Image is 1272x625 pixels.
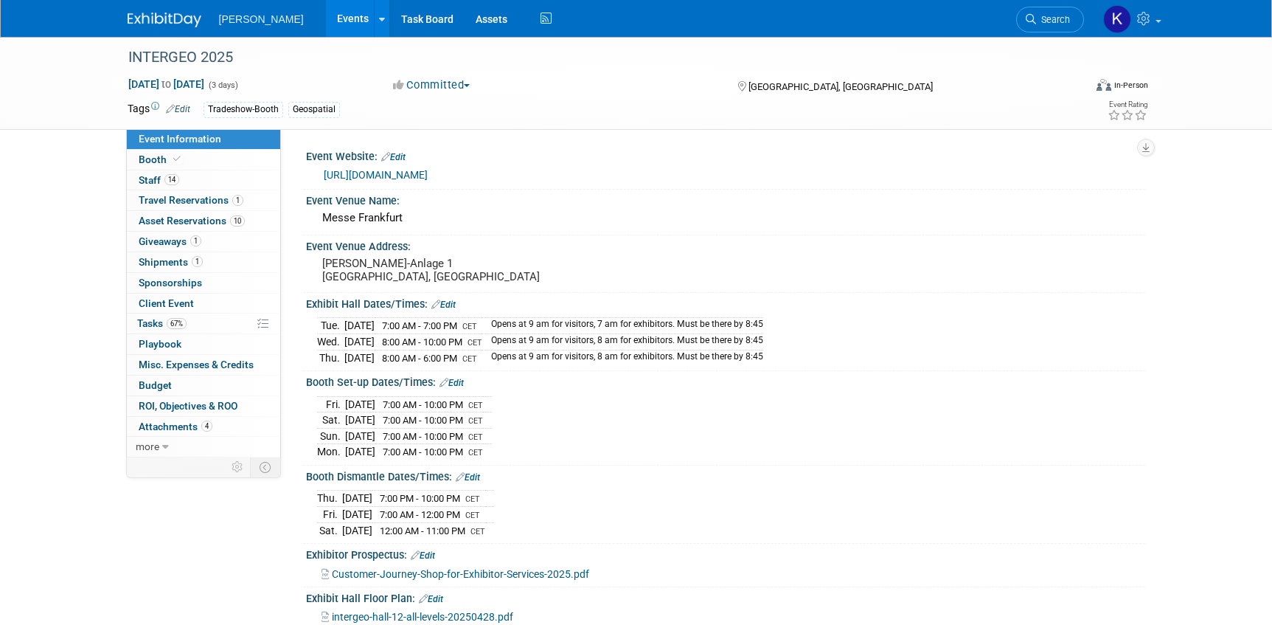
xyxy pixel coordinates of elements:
td: Thu. [317,491,342,507]
i: Booth reservation complete [173,155,181,163]
a: Edit [419,594,443,604]
span: 7:00 AM - 12:00 PM [380,509,460,520]
td: [DATE] [342,491,372,507]
span: 1 [192,256,203,267]
span: Event Information [139,133,221,145]
div: Exhibit Hall Dates/Times: [306,293,1145,312]
button: Committed [388,77,476,93]
a: Travel Reservations1 [127,190,280,210]
pre: [PERSON_NAME]-Anlage 1 [GEOGRAPHIC_DATA], [GEOGRAPHIC_DATA] [322,257,639,283]
span: CET [468,338,482,348]
td: [DATE] [345,396,375,412]
span: 10 [230,215,245,227]
a: Playbook [127,334,280,354]
span: [DATE] [DATE] [128,77,205,91]
a: Edit [439,378,464,388]
span: [PERSON_NAME] [219,13,304,25]
td: [DATE] [344,350,375,365]
a: Attachments4 [127,417,280,437]
span: Search [1036,14,1070,25]
span: [GEOGRAPHIC_DATA], [GEOGRAPHIC_DATA] [748,81,933,92]
span: 67% [167,318,187,329]
a: Staff14 [127,170,280,190]
a: Client Event [127,294,280,314]
a: Misc. Expenses & Credits [127,355,280,375]
div: In-Person [1113,80,1148,91]
span: CET [468,416,483,426]
a: Edit [166,104,190,114]
a: ROI, Objectives & ROO [127,396,280,416]
td: Sat. [317,522,342,538]
td: [DATE] [342,522,372,538]
span: Attachments [139,421,212,432]
div: Booth Set-up Dates/Times: [306,371,1145,390]
span: 7:00 PM - 10:00 PM [380,493,460,504]
a: Budget [127,376,280,396]
span: CET [465,511,480,520]
span: (3 days) [207,80,238,90]
a: Shipments1 [127,252,280,272]
span: Sponsorships [139,277,202,289]
span: 7:00 AM - 10:00 PM [383,399,463,410]
td: Tags [128,101,190,118]
span: CET [465,494,480,504]
span: 14 [164,174,179,185]
td: [DATE] [345,412,375,429]
a: intergeo-hall-12-all-levels-20250428.pdf [322,611,513,623]
td: Toggle Event Tabs [250,457,280,477]
a: [URL][DOMAIN_NAME] [324,169,428,181]
span: Tasks [137,317,187,329]
td: Sun. [317,428,345,444]
div: Exhibit Hall Floor Plan: [306,587,1145,607]
a: Asset Reservations10 [127,211,280,231]
div: Event Venue Address: [306,235,1145,254]
td: Thu. [317,350,344,365]
span: 7:00 AM - 10:00 PM [383,446,463,457]
span: Misc. Expenses & Credits [139,359,254,370]
span: CET [462,354,477,364]
div: Messe Frankfurt [317,207,1134,229]
td: [DATE] [342,507,372,523]
span: 7:00 AM - 7:00 PM [382,320,457,331]
span: 1 [190,235,201,246]
span: Asset Reservations [139,215,245,227]
img: ExhibitDay [128,13,201,27]
span: Playbook [139,338,181,350]
a: Sponsorships [127,273,280,293]
div: Exhibitor Prospectus: [306,544,1145,563]
a: Edit [381,152,406,162]
a: Giveaways1 [127,232,280,252]
span: Giveaways [139,235,201,247]
td: Wed. [317,334,344,351]
span: Travel Reservations [139,194,243,206]
span: CET [470,527,485,536]
span: 7:00 AM - 10:00 PM [383,431,463,442]
div: Event Venue Name: [306,190,1145,208]
td: [DATE] [344,334,375,351]
td: Fri. [317,396,345,412]
td: Mon. [317,444,345,460]
td: [DATE] [345,428,375,444]
td: [DATE] [345,444,375,460]
a: Tasks67% [127,314,280,334]
td: Sat. [317,412,345,429]
img: Kim Hansen [1103,5,1131,33]
div: Tradeshow-Booth [204,102,283,117]
div: Geospatial [288,102,340,117]
td: Opens at 9 am for visitors, 8 am for exhibitors. Must be there by 8:45 [482,350,763,365]
td: Opens at 9 am for visitors, 8 am for exhibitors. Must be there by 8:45 [482,334,763,351]
span: Customer-Journey-Shop-for-Exhibitor-Services-2025.pdf [332,568,589,580]
span: Staff [139,174,179,186]
a: Event Information [127,129,280,149]
span: more [136,441,159,452]
span: Client Event [139,297,194,309]
span: 8:00 AM - 6:00 PM [382,353,457,364]
td: Personalize Event Tab Strip [225,457,251,477]
span: CET [468,432,483,442]
a: Booth [127,150,280,170]
a: Edit [411,550,435,561]
div: Event Format [997,77,1149,99]
span: intergeo-hall-12-all-levels-20250428.pdf [332,611,513,623]
td: Fri. [317,507,342,523]
a: Edit [456,472,480,483]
